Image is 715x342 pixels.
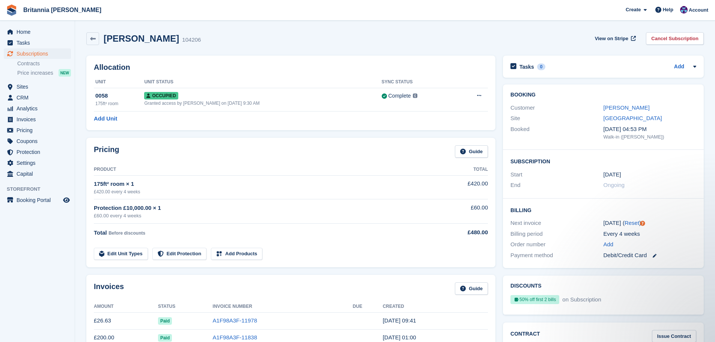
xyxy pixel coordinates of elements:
[604,240,614,249] a: Add
[689,6,708,14] span: Account
[158,317,172,325] span: Paid
[94,312,158,329] td: £26.63
[17,114,62,125] span: Invoices
[4,27,71,37] a: menu
[4,38,71,48] a: menu
[17,27,62,37] span: Home
[510,206,696,214] h2: Billing
[94,282,124,295] h2: Invoices
[152,248,206,260] a: Edit Protection
[144,92,178,99] span: Occupied
[144,76,381,88] th: Unit Status
[510,295,559,304] div: 50% off first 2 bills
[604,182,625,188] span: Ongoing
[4,103,71,114] a: menu
[537,63,546,70] div: 0
[4,136,71,146] a: menu
[94,164,446,176] th: Product
[510,170,603,179] div: Start
[17,48,62,59] span: Subscriptions
[446,175,488,199] td: £420.00
[94,180,446,188] div: 175ft² room × 1
[94,115,117,123] a: Add Unit
[413,93,417,98] img: icon-info-grey-7440780725fd019a000dd9b08b2336e03edf1995a4989e88bcd33f0948082b44.svg
[455,145,488,158] a: Guide
[4,81,71,92] a: menu
[383,334,416,340] time: 2025-09-28 00:00:26 UTC
[510,219,603,227] div: Next invoice
[604,133,696,141] div: Walk-in ([PERSON_NAME])
[17,169,62,179] span: Capital
[94,76,144,88] th: Unit
[4,125,71,136] a: menu
[108,231,145,236] span: Before discounts
[604,170,621,179] time: 2025-09-28 00:00:00 UTC
[510,157,696,165] h2: Subscription
[388,92,411,100] div: Complete
[663,6,673,14] span: Help
[158,334,172,342] span: Paid
[561,296,601,303] span: on Subscription
[455,282,488,295] a: Guide
[104,33,179,44] h2: [PERSON_NAME]
[94,188,446,195] div: £420.00 every 4 weeks
[383,301,488,313] th: Created
[604,104,650,111] a: [PERSON_NAME]
[510,125,603,141] div: Booked
[213,334,257,340] a: A1F98A3F-11838
[383,317,416,324] time: 2025-10-07 08:41:15 UTC
[604,125,696,134] div: [DATE] 04:53 PM
[604,219,696,227] div: [DATE] ( )
[646,32,704,45] a: Cancel Subscription
[94,248,148,260] a: Edit Unit Types
[213,301,353,313] th: Invoice Number
[4,158,71,168] a: menu
[17,92,62,103] span: CRM
[510,283,696,289] h2: Discounts
[94,212,446,220] div: £60.00 every 4 weeks
[4,195,71,205] a: menu
[625,220,639,226] a: Reset
[182,36,201,44] div: 104206
[94,63,488,72] h2: Allocation
[510,230,603,238] div: Billing period
[20,4,104,16] a: Britannia [PERSON_NAME]
[17,136,62,146] span: Coupons
[94,204,446,212] div: Protection £10,000.00 × 1
[94,301,158,313] th: Amount
[17,81,62,92] span: Sites
[510,240,603,249] div: Order number
[94,229,107,236] span: Total
[604,115,662,121] a: [GEOGRAPHIC_DATA]
[510,114,603,123] div: Site
[626,6,641,14] span: Create
[510,104,603,112] div: Customer
[4,48,71,59] a: menu
[211,248,262,260] a: Add Products
[4,114,71,125] a: menu
[17,69,71,77] a: Price increases NEW
[95,92,144,100] div: 0058
[4,92,71,103] a: menu
[510,181,603,190] div: End
[17,195,62,205] span: Booking Portal
[17,69,53,77] span: Price increases
[17,38,62,48] span: Tasks
[592,32,637,45] a: View on Stripe
[519,63,534,70] h2: Tasks
[446,228,488,237] div: £480.00
[674,63,684,71] a: Add
[17,147,62,157] span: Protection
[17,125,62,136] span: Pricing
[7,185,75,193] span: Storefront
[639,220,646,227] div: Tooltip anchor
[95,100,144,107] div: 175ft² room
[382,76,456,88] th: Sync Status
[17,158,62,168] span: Settings
[17,60,71,67] a: Contracts
[604,230,696,238] div: Every 4 weeks
[213,317,257,324] a: A1F98A3F-11978
[94,145,119,158] h2: Pricing
[144,100,381,107] div: Granted access by [PERSON_NAME] on [DATE] 9:30 AM
[17,103,62,114] span: Analytics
